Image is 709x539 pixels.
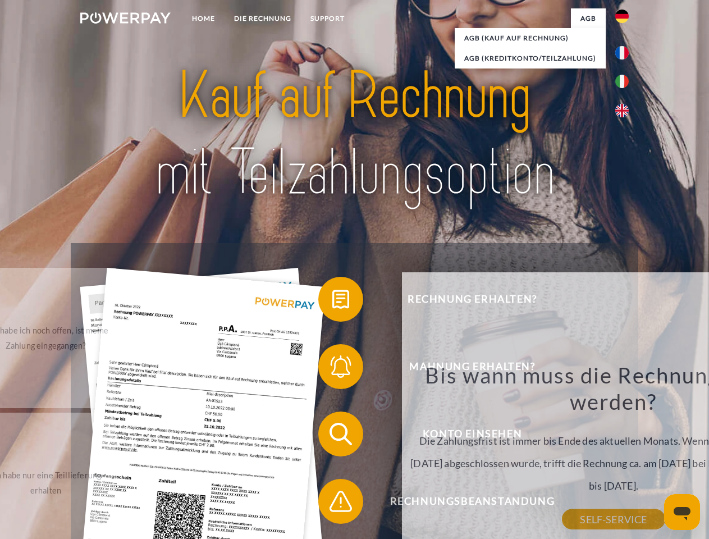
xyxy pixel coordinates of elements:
[301,8,354,29] a: SUPPORT
[225,8,301,29] a: DIE RECHNUNG
[664,494,700,530] iframe: Schaltfläche zum Öffnen des Messaging-Fensters
[327,420,355,448] img: qb_search.svg
[455,48,606,68] a: AGB (Kreditkonto/Teilzahlung)
[318,412,610,456] button: Konto einsehen
[571,8,606,29] a: agb
[615,10,629,23] img: de
[615,75,629,88] img: it
[615,46,629,60] img: fr
[455,28,606,48] a: AGB (Kauf auf Rechnung)
[327,487,355,515] img: qb_warning.svg
[80,12,171,24] img: logo-powerpay-white.svg
[107,54,602,215] img: title-powerpay_de.svg
[562,509,665,529] a: SELF-SERVICE
[318,479,610,524] button: Rechnungsbeanstandung
[182,8,225,29] a: Home
[615,104,629,117] img: en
